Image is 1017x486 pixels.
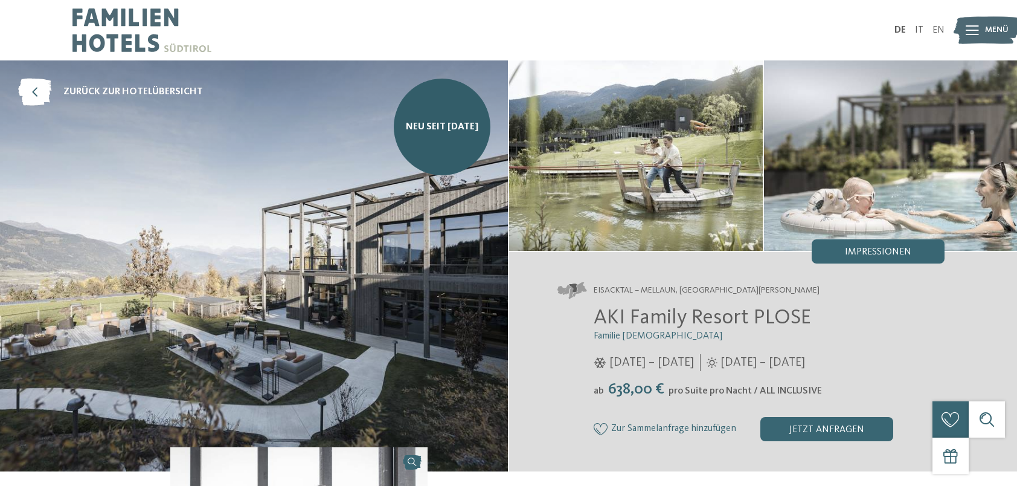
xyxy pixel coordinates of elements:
span: 638,00 € [605,381,667,397]
i: Öffnungszeiten im Winter [594,357,606,368]
span: zurück zur Hotelübersicht [63,85,203,99]
a: DE [894,25,906,35]
span: pro Suite pro Nacht / ALL INCLUSIVE [669,386,822,396]
span: [DATE] – [DATE] [609,354,694,371]
span: Menü [985,24,1009,36]
a: zurück zur Hotelübersicht [18,79,203,106]
span: [DATE] – [DATE] [720,354,805,371]
a: EN [932,25,945,35]
span: Eisacktal – Mellaun, [GEOGRAPHIC_DATA][PERSON_NAME] [594,285,820,297]
img: AKI: Alles, was das Kinderherz begehrt [509,60,763,251]
span: NEU seit [DATE] [406,120,478,134]
div: jetzt anfragen [760,417,893,441]
span: Zur Sammelanfrage hinzufügen [611,424,736,435]
span: ab [594,386,604,396]
i: Öffnungszeiten im Sommer [707,357,717,368]
span: Impressionen [845,247,911,257]
a: IT [915,25,923,35]
span: AKI Family Resort PLOSE [594,307,811,328]
span: Familie [DEMOGRAPHIC_DATA] [594,331,722,341]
